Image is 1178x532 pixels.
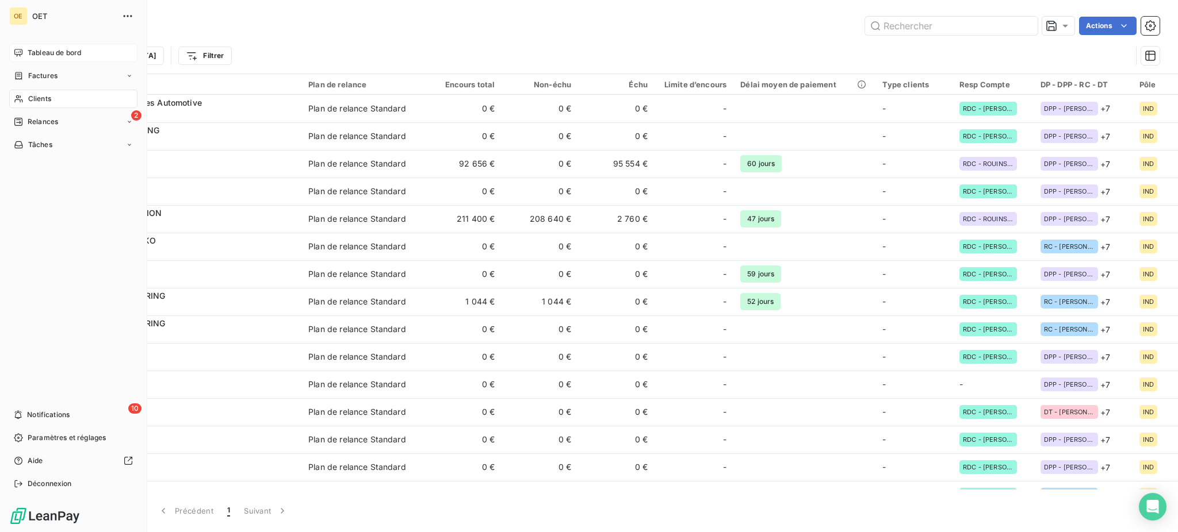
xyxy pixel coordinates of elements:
[963,105,1013,112] span: RDC - [PERSON_NAME]
[1100,241,1110,253] span: + 7
[308,80,419,89] div: Plan de relance
[1143,326,1154,333] span: IND
[661,80,726,89] div: Limite d’encours
[1100,489,1110,501] span: + 7
[79,136,294,148] span: CBRITTANY
[963,188,1013,195] span: RDC - [PERSON_NAME]
[502,122,579,150] td: 0 €
[502,178,579,205] td: 0 €
[882,462,886,472] span: -
[308,158,406,169] div: Plan de relance Standard
[79,109,294,120] span: CACTEMIU35
[28,456,43,466] span: Aide
[723,296,726,307] span: -
[79,329,294,341] span: CMASERENGI
[1143,298,1154,305] span: IND
[1044,464,1095,471] span: DPP - [PERSON_NAME]
[578,178,655,205] td: 0 €
[502,260,579,288] td: 0 €
[723,241,726,252] span: -
[723,434,726,445] span: -
[882,214,886,223] span: -
[502,150,579,178] td: 0 €
[509,80,572,89] div: Non-échu
[9,452,137,470] a: Aide
[308,186,406,197] div: Plan de relance Standard
[963,215,1013,222] span: RDC - ROUINSARD [PERSON_NAME]
[723,323,726,335] span: -
[1100,434,1110,446] span: + 7
[1044,215,1095,222] span: DPP - [PERSON_NAME]
[308,379,406,390] div: Plan de relance Standard
[740,80,869,89] div: Délai moyen de paiement
[426,315,502,343] td: 0 €
[882,407,886,417] span: -
[308,213,406,225] div: Plan de relance Standard
[502,95,579,122] td: 0 €
[578,233,655,260] td: 0 €
[131,110,141,121] span: 2
[426,453,502,481] td: 0 €
[578,481,655,508] td: 0 €
[9,507,81,525] img: Logo LeanPay
[502,371,579,398] td: 0 €
[578,315,655,343] td: 0 €
[963,271,1013,277] span: RDC - [PERSON_NAME]
[882,159,886,168] span: -
[502,481,579,508] td: 0 €
[723,351,726,363] span: -
[578,150,655,178] td: 95 554 €
[308,351,406,363] div: Plan de relance Standard
[1044,133,1095,140] span: DPP - [PERSON_NAME]
[1044,436,1095,443] span: DPP - [PERSON_NAME]
[723,379,726,390] span: -
[740,293,781,310] span: 52 jours
[1079,17,1137,35] button: Actions
[1100,158,1110,170] span: + 7
[963,436,1013,443] span: RDC - [PERSON_NAME]
[79,219,294,230] span: CEXAILFACT
[740,210,781,228] span: 47 jours
[426,150,502,178] td: 92 656 €
[1044,105,1095,112] span: DPP - [PERSON_NAME]
[426,371,502,398] td: 0 €
[740,155,782,172] span: 60 jours
[79,164,294,175] span: CCBE
[28,140,52,150] span: Tâches
[502,343,579,371] td: 0 €
[308,241,406,252] div: Plan de relance Standard
[1143,160,1154,167] span: IND
[723,489,726,500] span: -
[963,243,1013,250] span: RDC - [PERSON_NAME]
[308,406,406,418] div: Plan de relance Standard
[502,453,579,481] td: 0 €
[79,440,294,451] span: CFIRAC
[723,406,726,418] span: -
[308,461,406,473] div: Plan de relance Standard
[308,434,406,445] div: Plan de relance Standard
[882,324,886,334] span: -
[308,103,406,114] div: Plan de relance Standard
[723,186,726,197] span: -
[1044,408,1095,415] span: DT - [PERSON_NAME]
[963,408,1013,415] span: RDC - [PERSON_NAME]
[151,499,220,523] button: Précédent
[1100,213,1110,225] span: + 7
[1100,323,1110,336] span: + 7
[128,403,141,414] span: 10
[1143,436,1154,443] span: IND
[882,80,946,89] div: Type clients
[1100,461,1110,473] span: + 7
[79,302,294,313] span: CMASERFAC
[308,296,406,307] div: Plan de relance Standard
[1143,243,1154,250] span: IND
[308,323,406,335] div: Plan de relance Standard
[1143,464,1154,471] span: IND
[882,296,886,306] span: -
[502,398,579,426] td: 0 €
[9,7,28,25] div: OE
[79,274,294,286] span: CIDRA
[723,130,726,142] span: -
[578,260,655,288] td: 0 €
[1044,160,1095,167] span: DPP - [PERSON_NAME]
